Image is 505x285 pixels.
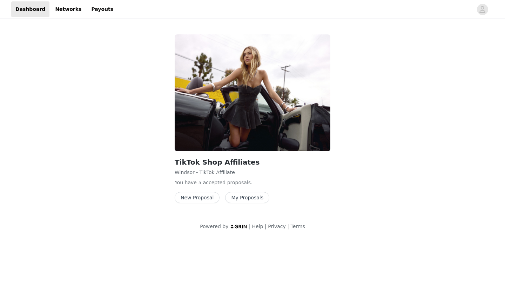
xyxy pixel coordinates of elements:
h2: TikTok Shop Affiliates [175,157,330,167]
span: | [249,224,251,229]
button: My Proposals [225,192,269,203]
p: Windsor - TikTok Affiliate [175,169,330,176]
a: Privacy [268,224,286,229]
a: Networks [51,1,86,17]
span: | [287,224,289,229]
div: avatar [479,4,486,15]
a: Terms [290,224,305,229]
button: New Proposal [175,192,220,203]
a: Payouts [87,1,117,17]
img: logo [230,224,248,229]
a: Dashboard [11,1,49,17]
span: | [265,224,267,229]
span: s [248,180,251,185]
span: Powered by [200,224,228,229]
img: Windsor [175,34,330,151]
a: Help [252,224,263,229]
p: You have 5 accepted proposal . [175,179,330,186]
